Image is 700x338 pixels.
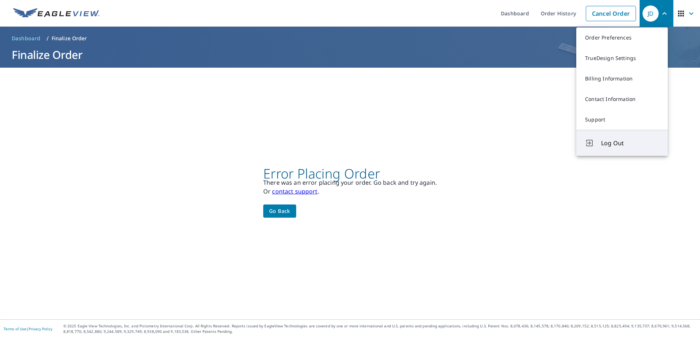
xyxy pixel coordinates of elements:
[272,187,317,195] a: contact support
[586,6,636,21] a: Cancel Order
[263,204,296,218] button: Go back
[263,187,437,196] p: Or .
[263,169,437,178] p: Error Placing Order
[643,5,659,22] div: JD
[29,326,52,331] a: Privacy Policy
[601,139,659,147] span: Log Out
[9,33,44,44] a: Dashboard
[46,34,49,43] li: /
[576,48,668,68] a: TrueDesign Settings
[576,27,668,48] a: Order Preferences
[52,35,87,42] p: Finalize Order
[9,33,691,44] nav: breadcrumb
[576,109,668,130] a: Support
[4,327,52,331] p: |
[63,323,696,334] p: © 2025 Eagle View Technologies, Inc. and Pictometry International Corp. All Rights Reserved. Repo...
[9,47,691,62] h1: Finalize Order
[269,207,290,216] span: Go back
[13,8,100,19] img: EV Logo
[576,130,668,156] button: Log Out
[263,178,437,187] p: There was an error placing your order. Go back and try again.
[12,35,41,42] span: Dashboard
[576,89,668,109] a: Contact Information
[576,68,668,89] a: Billing Information
[4,326,26,331] a: Terms of Use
